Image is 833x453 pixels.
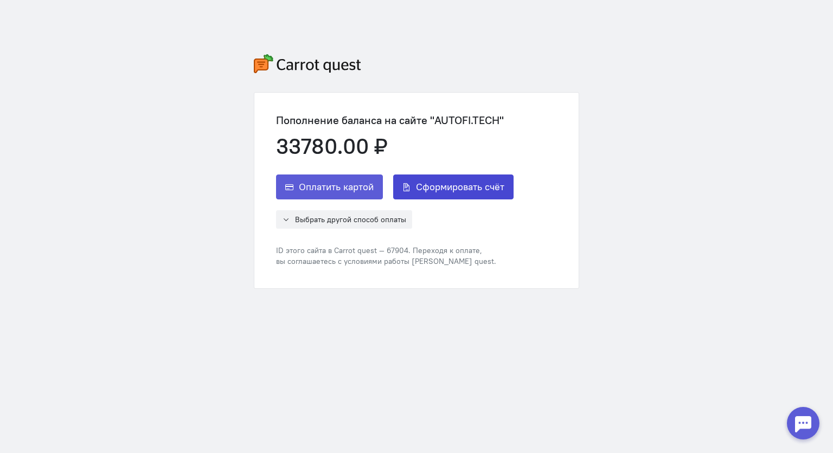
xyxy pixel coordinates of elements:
button: Выбрать другой способ оплаты [276,210,412,229]
span: Выбрать другой способ оплаты [295,215,406,224]
span: Сформировать счёт [416,180,504,193]
button: Сформировать счёт [393,174,514,199]
button: Оплатить картой [276,174,383,199]
img: carrot-quest-logo.svg [254,54,361,73]
span: Оплатить картой [299,180,374,193]
div: Пополнение баланса на сайте "AUTOFI․TECH" [276,114,514,126]
div: 33780.00 ₽ [276,134,514,158]
div: ID этого сайта в Carrot quest — 67904. Переходя к оплате, вы соглашаетесь с условиями работы [PER... [276,245,514,267]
